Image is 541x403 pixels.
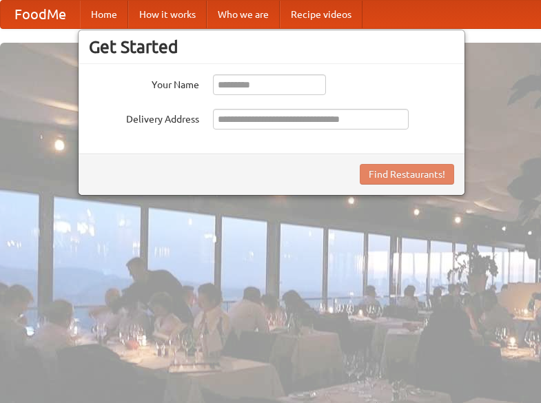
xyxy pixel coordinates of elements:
[1,1,80,28] a: FoodMe
[89,74,199,92] label: Your Name
[207,1,280,28] a: Who we are
[89,37,454,57] h3: Get Started
[280,1,363,28] a: Recipe videos
[80,1,128,28] a: Home
[360,164,454,185] button: Find Restaurants!
[128,1,207,28] a: How it works
[89,109,199,126] label: Delivery Address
